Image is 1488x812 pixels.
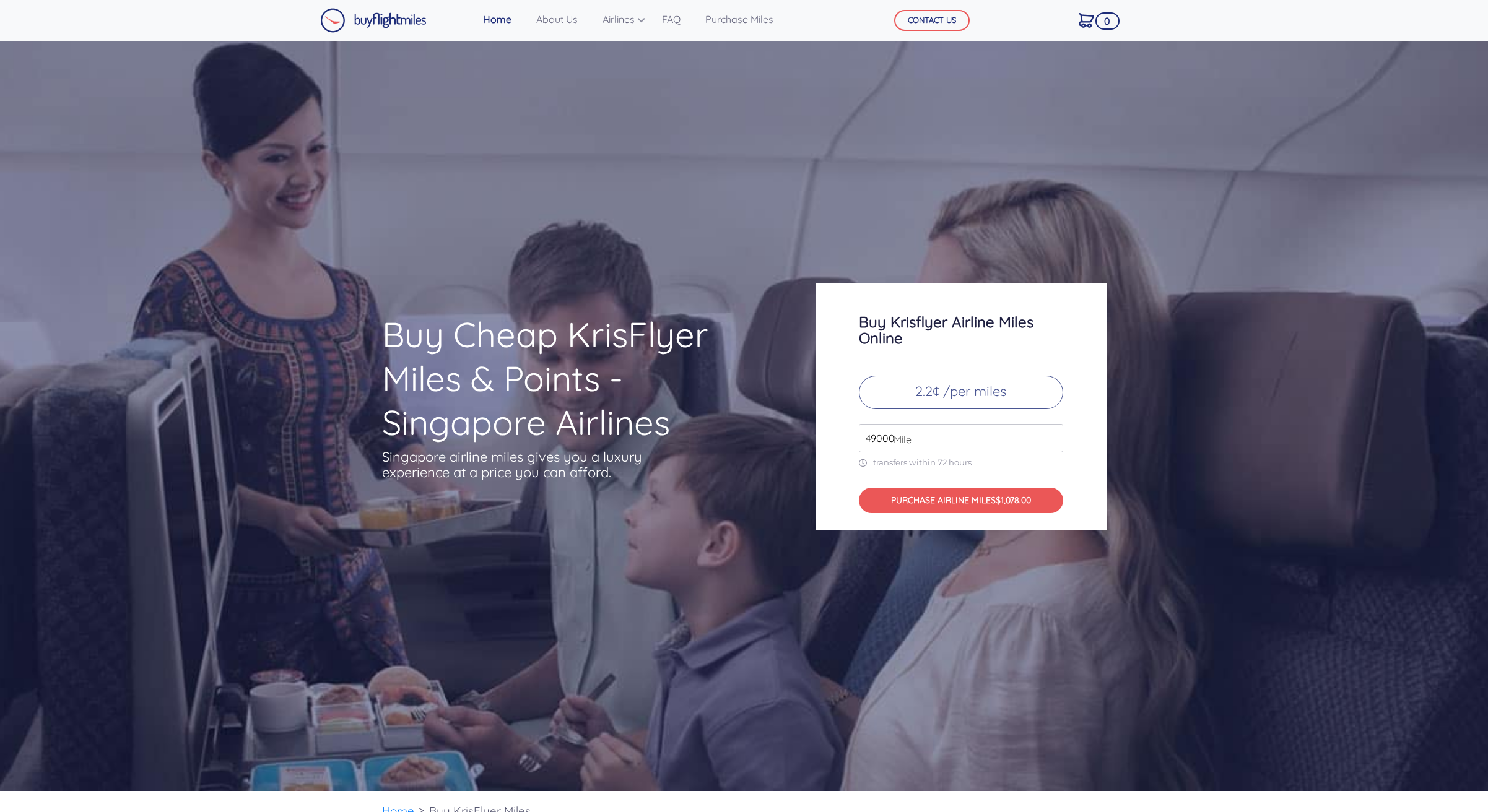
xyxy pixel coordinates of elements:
[859,376,1063,409] p: 2.2¢ /per miles
[478,7,516,32] a: Home
[887,432,912,447] span: Mile
[320,8,427,33] img: Buy Flight Miles Logo
[657,7,685,32] a: FAQ
[894,10,970,31] button: CONTACT US
[382,313,767,444] h1: Buy Cheap KrisFlyer Miles & Points - Singapore Airlines
[531,7,583,32] a: About Us
[996,495,1031,506] span: $1,078.00
[859,457,1063,468] p: transfers within 72 hours
[1079,13,1094,28] img: Cart
[1074,7,1099,33] a: 0
[598,7,642,32] a: Airlines
[859,314,1063,346] h3: Buy Krisflyer Airline Miles Online
[382,449,661,480] p: Singapore airline miles gives you a luxury experience at a price you can afford.
[859,488,1063,513] button: PURCHASE AIRLINE MILES$1,078.00
[1095,12,1120,30] span: 0
[700,7,778,32] a: Purchase Miles
[320,5,427,36] a: Buy Flight Miles Logo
